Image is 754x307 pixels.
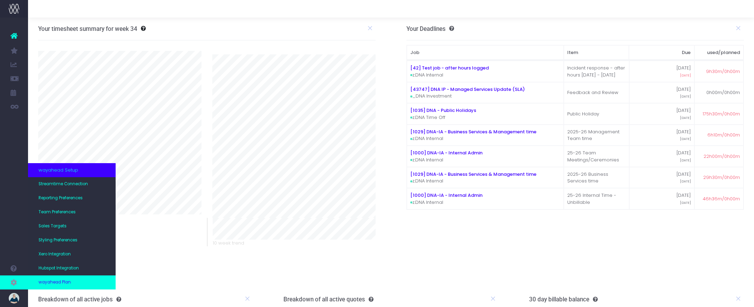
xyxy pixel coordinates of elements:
[707,132,740,139] span: 6h10m/0h00m
[38,25,137,32] h3: Your timesheet summary for week 34
[564,82,629,104] td: Feedback and Review
[39,265,79,272] span: Hubspot Integration
[410,128,536,135] a: [1029] DNA-IA - Business Services & Management time
[680,200,691,205] span: [DATE]
[28,261,116,275] a: Hubspot Integration
[9,293,19,303] img: images/default_profile_image.png
[680,179,691,184] span: [DATE]
[529,296,598,303] h3: 30 day billable balance
[39,223,67,229] span: Sales Targets
[629,61,695,82] td: [DATE]
[28,219,116,233] a: Sales Targets
[410,192,482,199] a: [1000] DNA-IA - Internal Admin
[564,103,629,125] td: Public Holiday
[410,86,525,93] a: [43747] DNA IP - Managed Services Update (SLA)
[39,167,78,174] span: wayahead Setup
[629,82,695,104] td: [DATE]
[283,296,373,303] h3: Breakdown of all active quotes
[39,209,76,215] span: Team Preferences
[39,251,71,258] span: Xero Integration
[28,275,116,289] a: wayahead Plan
[410,65,489,71] a: [42] Test job - after hours logged
[564,188,629,209] td: 25-26 Internal Time - Unbillable
[703,195,740,202] span: 46h36m/0h00m
[680,73,691,78] span: [DATE]
[564,167,629,188] td: 2025-26 Business Services time
[629,45,694,60] th: Due: activate to sort column ascending
[188,218,202,232] span: 0%
[629,125,695,146] td: [DATE]
[407,125,564,146] td: z.DNA Internal
[702,111,740,118] span: 175h30m/0h00m
[407,82,564,104] td: _DNA Investment
[407,61,564,82] td: z.DNA Internal
[406,25,454,32] h3: Your Deadlines
[564,146,629,167] td: 25-26 Team Meetings/Ceremonies
[407,188,564,209] td: z.DNA Internal
[680,158,691,163] span: [DATE]
[39,279,71,286] span: wayahead Plan
[28,233,116,247] a: Styling Preferences
[410,171,536,178] a: [1029] DNA-IA - Business Services & Management time
[213,240,244,247] span: 10 week trend
[706,89,740,96] span: 0h00m/0h00m
[629,167,695,188] td: [DATE]
[410,107,476,114] a: [1035] DNA - Public Holidays
[564,125,629,146] td: 2025-26 Management Team time
[703,174,740,181] span: 29h30m/0h00m
[407,45,564,60] th: Job: activate to sort column ascending
[629,188,695,209] td: [DATE]
[39,181,88,187] span: Streamtime Connection
[680,115,691,120] span: [DATE]
[564,45,629,60] th: Item: activate to sort column ascending
[680,136,691,141] span: [DATE]
[407,167,564,188] td: z.DNA Internal
[407,103,564,125] td: z.DNA Time Off
[407,146,564,167] td: z.DNA Internal
[629,103,695,125] td: [DATE]
[28,205,116,219] a: Team Preferences
[629,146,695,167] td: [DATE]
[39,237,77,243] span: Styling Preferences
[39,195,83,201] span: Reporting Preferences
[564,61,629,82] td: Incident response - after hours [DATE] - [DATE]
[410,149,482,156] a: [1000] DNA-IA - Internal Admin
[704,153,740,160] span: 22h00m/0h00m
[706,68,740,75] span: 9h30m/0h00m
[694,45,743,60] th: used/planned: activate to sort column ascending
[38,296,121,303] h3: Breakdown of all active jobs
[680,94,691,99] span: [DATE]
[28,177,116,191] a: Streamtime Connection
[28,191,116,205] a: Reporting Preferences
[28,247,116,261] a: Xero Integration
